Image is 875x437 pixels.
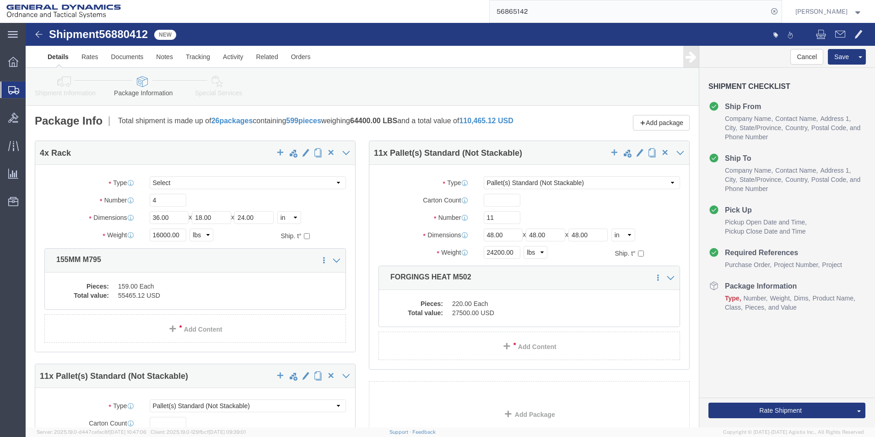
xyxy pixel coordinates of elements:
span: Copyright © [DATE]-[DATE] Agistix Inc., All Rights Reserved [723,428,864,436]
a: Support [389,429,412,435]
span: [DATE] 10:47:06 [109,429,146,435]
button: [PERSON_NAME] [795,6,863,17]
input: Search for shipment number, reference number [490,0,768,22]
span: Britney Atkins [795,6,848,16]
iframe: FS Legacy Container [26,23,875,427]
span: Server: 2025.19.0-d447cefac8f [37,429,146,435]
span: [DATE] 09:39:01 [209,429,246,435]
span: Client: 2025.19.0-129fbcf [151,429,246,435]
a: Feedback [412,429,436,435]
img: logo [6,5,121,18]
